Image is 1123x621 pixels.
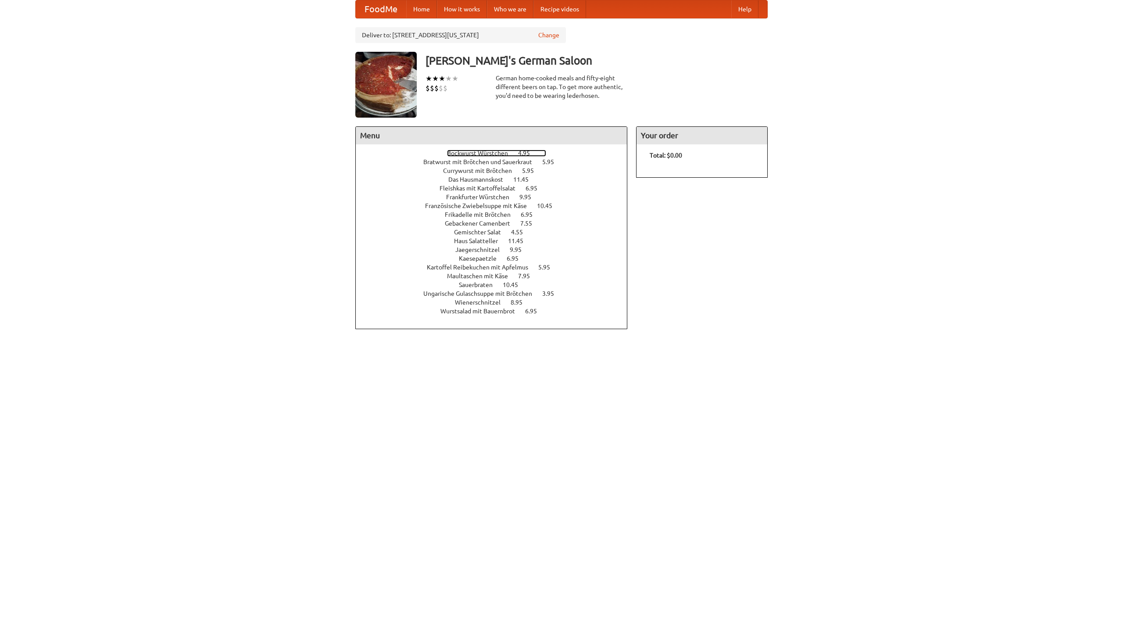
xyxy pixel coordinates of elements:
[511,299,531,306] span: 8.95
[432,74,439,83] li: ★
[423,158,541,165] span: Bratwurst mit Brötchen und Sauerkraut
[650,152,682,159] b: Total: $0.00
[459,281,534,288] a: Sauerbraten 10.45
[445,220,519,227] span: Gebackener Camenbert
[440,185,554,192] a: Fleishkas mit Kartoffelsalat 6.95
[520,220,541,227] span: 7.55
[440,185,524,192] span: Fleishkas mit Kartoffelsalat
[510,246,530,253] span: 9.95
[423,290,570,297] a: Ungarische Gulaschsuppe mit Brötchen 3.95
[447,273,517,280] span: Maultaschen mit Käse
[443,83,447,93] li: $
[525,308,546,315] span: 6.95
[455,299,509,306] span: Wienerschnitzel
[447,273,546,280] a: Maultaschen mit Käse 7.95
[487,0,533,18] a: Who we are
[454,237,507,244] span: Haus Salatteller
[538,264,559,271] span: 5.95
[459,255,535,262] a: Kaesepaetzle 6.95
[447,150,546,157] a: Bockwurst Würstchen 4.95
[355,27,566,43] div: Deliver to: [STREET_ADDRESS][US_STATE]
[452,74,458,83] li: ★
[542,158,563,165] span: 5.95
[526,185,546,192] span: 6.95
[423,158,570,165] a: Bratwurst mit Brötchen und Sauerkraut 5.95
[537,202,561,209] span: 10.45
[521,211,541,218] span: 6.95
[426,74,432,83] li: ★
[513,176,537,183] span: 11.45
[445,211,519,218] span: Frikadelle mit Brötchen
[508,237,532,244] span: 11.45
[445,74,452,83] li: ★
[434,83,439,93] li: $
[427,264,537,271] span: Kartoffel Reibekuchen mit Apfelmus
[406,0,437,18] a: Home
[447,150,517,157] span: Bockwurst Würstchen
[454,229,539,236] a: Gemischter Salat 4.55
[425,202,536,209] span: Französische Zwiebelsuppe mit Käse
[519,194,540,201] span: 9.95
[446,194,518,201] span: Frankfurter Würstchen
[522,167,543,174] span: 5.95
[459,255,505,262] span: Kaesepaetzle
[454,229,510,236] span: Gemischter Salat
[731,0,758,18] a: Help
[355,52,417,118] img: angular.jpg
[507,255,527,262] span: 6.95
[430,83,434,93] li: $
[511,229,532,236] span: 4.55
[426,83,430,93] li: $
[446,194,547,201] a: Frankfurter Würstchen 9.95
[440,308,524,315] span: Wurstsalad mit Bauernbrot
[637,127,767,144] h4: Your order
[459,281,501,288] span: Sauerbraten
[423,290,541,297] span: Ungarische Gulaschsuppe mit Brötchen
[496,74,627,100] div: German home-cooked meals and fifty-eight different beers on tap. To get more authentic, you'd nee...
[443,167,550,174] a: Currywurst mit Brötchen 5.95
[455,246,508,253] span: Jaegerschnitzel
[542,290,563,297] span: 3.95
[439,83,443,93] li: $
[427,264,566,271] a: Kartoffel Reibekuchen mit Apfelmus 5.95
[437,0,487,18] a: How it works
[518,150,539,157] span: 4.95
[426,52,768,69] h3: [PERSON_NAME]'s German Saloon
[503,281,527,288] span: 10.45
[445,220,548,227] a: Gebackener Camenbert 7.55
[448,176,545,183] a: Das Hausmannskost 11.45
[448,176,512,183] span: Das Hausmannskost
[425,202,569,209] a: Französische Zwiebelsuppe mit Käse 10.45
[533,0,586,18] a: Recipe videos
[454,237,540,244] a: Haus Salatteller 11.45
[538,31,559,39] a: Change
[443,167,521,174] span: Currywurst mit Brötchen
[445,211,549,218] a: Frikadelle mit Brötchen 6.95
[455,299,539,306] a: Wienerschnitzel 8.95
[440,308,553,315] a: Wurstsalad mit Bauernbrot 6.95
[518,273,539,280] span: 7.95
[455,246,538,253] a: Jaegerschnitzel 9.95
[356,0,406,18] a: FoodMe
[439,74,445,83] li: ★
[356,127,627,144] h4: Menu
